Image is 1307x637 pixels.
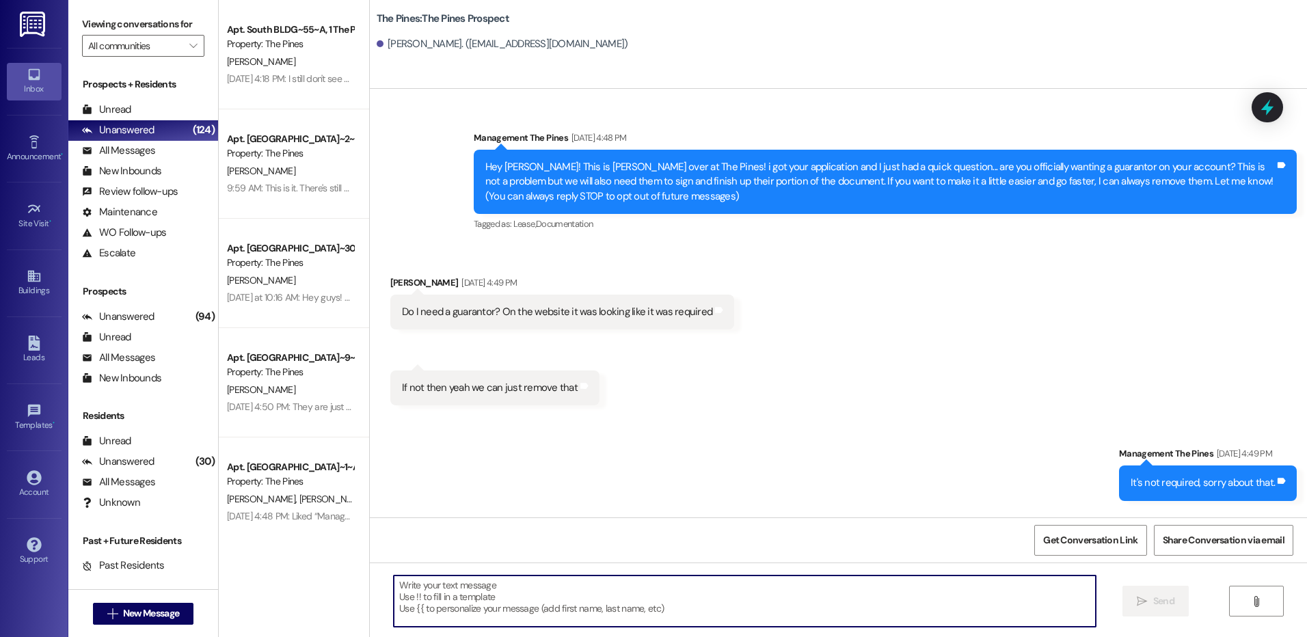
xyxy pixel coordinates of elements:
[82,14,204,35] label: Viewing conversations for
[7,331,62,368] a: Leads
[192,451,218,472] div: (30)
[53,418,55,428] span: •
[93,603,194,625] button: New Message
[61,150,63,159] span: •
[227,37,353,51] div: Property: The Pines
[227,241,353,256] div: Apt. [GEOGRAPHIC_DATA]~30~B, 1 The Pines (Men's) South
[227,510,1086,522] div: [DATE] 4:48 PM: Liked “Management The Pines (The Pines): I wanted to let you know that one of the...
[458,275,517,290] div: [DATE] 4:49 PM
[1153,594,1174,608] span: Send
[227,182,417,194] div: 9:59 AM: This is it. There's still one in the hall way
[82,226,166,240] div: WO Follow-ups
[82,371,161,385] div: New Inbounds
[474,214,1297,234] div: Tagged as:
[227,365,353,379] div: Property: The Pines
[299,493,367,505] span: [PERSON_NAME]
[82,351,155,365] div: All Messages
[82,164,161,178] div: New Inbounds
[1163,533,1284,547] span: Share Conversation via email
[1122,586,1189,616] button: Send
[7,399,62,436] a: Templates •
[107,608,118,619] i: 
[7,198,62,234] a: Site Visit •
[82,579,174,593] div: Future Residents
[82,205,157,219] div: Maintenance
[82,455,154,469] div: Unanswered
[49,217,51,226] span: •
[82,558,165,573] div: Past Residents
[68,284,218,299] div: Prospects
[82,475,155,489] div: All Messages
[68,77,218,92] div: Prospects + Residents
[68,534,218,548] div: Past + Future Residents
[192,306,218,327] div: (94)
[227,256,353,270] div: Property: The Pines
[82,310,154,324] div: Unanswered
[227,165,295,177] span: [PERSON_NAME]
[227,132,353,146] div: Apt. [GEOGRAPHIC_DATA]~2~A, 1 The Pines (Women's) North
[7,63,62,100] a: Inbox
[82,103,131,117] div: Unread
[390,275,734,295] div: [PERSON_NAME]
[88,35,183,57] input: All communities
[82,330,131,344] div: Unread
[123,606,179,621] span: New Message
[227,474,353,489] div: Property: The Pines
[189,40,197,51] i: 
[82,246,135,260] div: Escalate
[1213,446,1272,461] div: [DATE] 4:49 PM
[227,351,353,365] div: Apt. [GEOGRAPHIC_DATA]~9~D, 1 The Pines (Women's) North
[474,131,1297,150] div: Management The Pines
[402,305,712,319] div: Do I need a guarantor? On the website it was looking like it was required
[513,218,536,230] span: Lease ,
[68,409,218,423] div: Residents
[82,144,155,158] div: All Messages
[82,496,140,510] div: Unknown
[568,131,627,145] div: [DATE] 4:48 PM
[227,493,299,505] span: [PERSON_NAME]
[227,72,472,85] div: [DATE] 4:18 PM: I still don't see a balance on my resident portal.
[227,383,295,396] span: [PERSON_NAME]
[1154,525,1293,556] button: Share Conversation via email
[82,434,131,448] div: Unread
[227,291,853,303] div: [DATE] at 10:16 AM: Hey guys! Quick question this is [PERSON_NAME] and I was wondering by when I ...
[227,146,353,161] div: Property: The Pines
[227,274,295,286] span: [PERSON_NAME]
[536,218,593,230] span: Documentation
[1034,525,1146,556] button: Get Conversation Link
[227,401,526,413] div: [DATE] 4:50 PM: They are just on the upper part of the left side of the closet
[1137,596,1147,607] i: 
[7,533,62,570] a: Support
[377,37,628,51] div: [PERSON_NAME]. ([EMAIL_ADDRESS][DOMAIN_NAME])
[7,466,62,503] a: Account
[82,185,178,199] div: Review follow-ups
[82,123,154,137] div: Unanswered
[1043,533,1137,547] span: Get Conversation Link
[189,120,218,141] div: (124)
[1131,476,1275,490] div: It's not required, sorry about that.
[20,12,48,37] img: ResiDesk Logo
[1119,446,1297,465] div: Management The Pines
[227,460,353,474] div: Apt. [GEOGRAPHIC_DATA]~1~A, 1 The Pines (Women's) North
[1251,596,1261,607] i: 
[7,265,62,301] a: Buildings
[377,12,509,26] b: The Pines: The Pines Prospect
[227,23,353,37] div: Apt. South BLDG~55~A, 1 The Pines (Men's) South Guarantors
[485,160,1275,204] div: Hey [PERSON_NAME]! This is [PERSON_NAME] over at The Pines! i got your application and I just had...
[227,55,295,68] span: [PERSON_NAME]
[402,381,578,395] div: If not then yeah we can just remove that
